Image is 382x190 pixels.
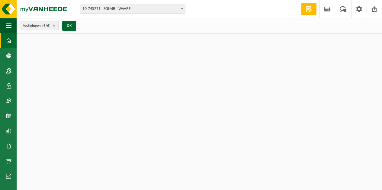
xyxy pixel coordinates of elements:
button: OK [62,21,76,31]
button: Vestigingen(6/6) [20,21,59,30]
count: (6/6) [42,24,50,28]
span: Vestigingen [23,21,50,30]
span: 10-745271 - SGIMB - WAVRE [80,5,185,13]
span: 10-745271 - SGIMB - WAVRE [80,5,185,14]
